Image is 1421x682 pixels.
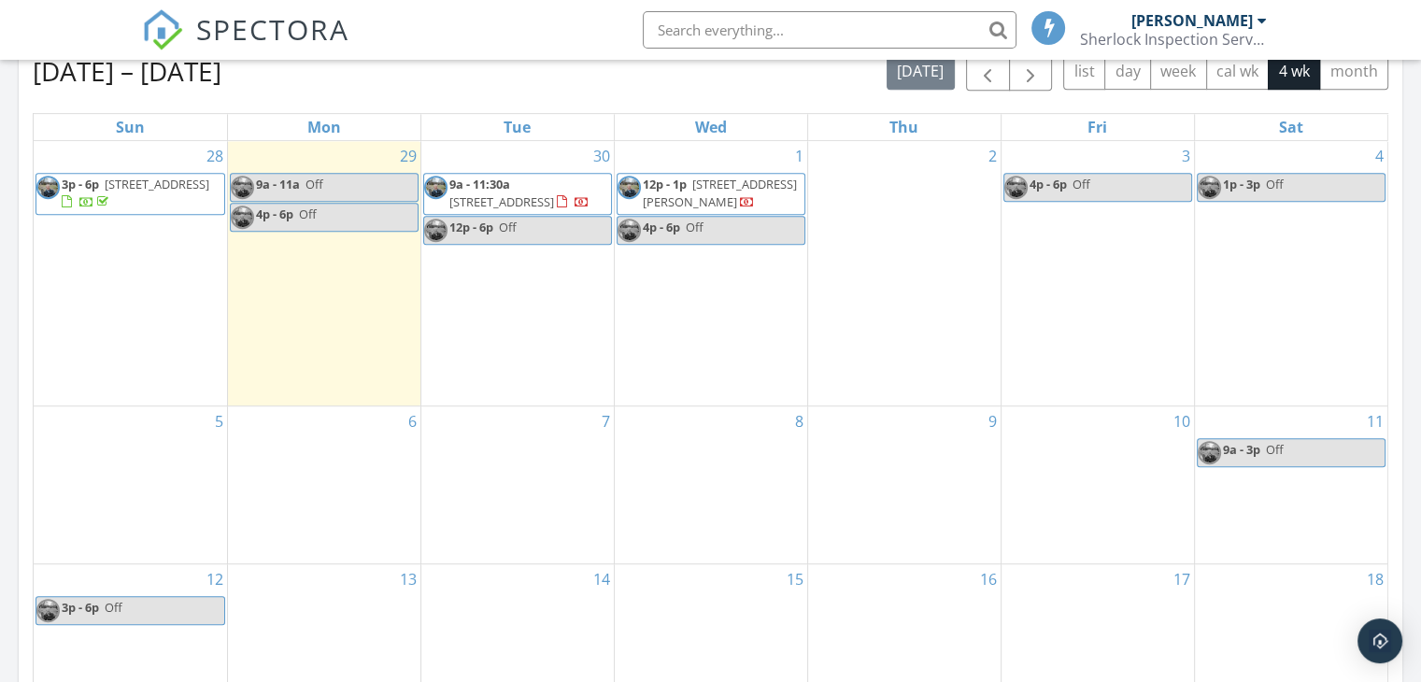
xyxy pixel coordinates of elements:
a: Go to October 15, 2025 [783,564,807,594]
img: danreik_16.jpg [231,176,254,199]
a: Saturday [1275,114,1307,140]
img: danreik_16.jpg [1198,176,1221,199]
td: Go to September 30, 2025 [420,141,614,405]
td: Go to October 2, 2025 [807,141,1001,405]
span: Off [499,219,517,235]
td: Go to October 9, 2025 [807,405,1001,563]
a: Go to September 28, 2025 [203,141,227,171]
td: Go to October 5, 2025 [34,405,227,563]
a: Go to October 11, 2025 [1363,406,1387,436]
td: Go to October 1, 2025 [614,141,807,405]
a: Thursday [886,114,922,140]
span: 1p - 3p [1223,176,1260,192]
a: Wednesday [691,114,731,140]
img: danreik_16.jpg [36,599,60,622]
a: Go to September 30, 2025 [590,141,614,171]
span: Off [1266,176,1284,192]
a: Go to October 10, 2025 [1170,406,1194,436]
span: SPECTORA [196,9,349,49]
td: Go to October 8, 2025 [614,405,807,563]
span: 12p - 6p [449,219,493,235]
span: 4p - 6p [643,219,680,235]
img: danreik_16.jpg [1004,176,1028,199]
a: Go to October 16, 2025 [976,564,1001,594]
img: The Best Home Inspection Software - Spectora [142,9,183,50]
span: 4p - 6p [256,206,293,222]
td: Go to October 6, 2025 [227,405,420,563]
td: Go to October 3, 2025 [1001,141,1194,405]
a: Friday [1084,114,1111,140]
img: danreik_16.jpg [618,219,641,242]
span: [STREET_ADDRESS] [449,193,554,210]
a: Sunday [112,114,149,140]
a: Go to October 18, 2025 [1363,564,1387,594]
span: 9a - 3p [1223,441,1260,458]
a: Go to October 1, 2025 [791,141,807,171]
a: Go to October 9, 2025 [985,406,1001,436]
a: Go to October 13, 2025 [396,564,420,594]
a: Go to October 5, 2025 [211,406,227,436]
a: Go to October 12, 2025 [203,564,227,594]
a: Go to September 29, 2025 [396,141,420,171]
a: 12p - 1p [STREET_ADDRESS][PERSON_NAME] [643,176,797,210]
a: Tuesday [500,114,534,140]
a: Go to October 3, 2025 [1178,141,1194,171]
input: Search everything... [643,11,1016,49]
button: week [1150,53,1207,90]
td: Go to October 7, 2025 [420,405,614,563]
td: Go to October 11, 2025 [1194,405,1387,563]
img: danreik_16.jpg [424,176,448,199]
button: [DATE] [887,53,955,90]
span: 12p - 1p [643,176,687,192]
img: danreik_16.jpg [1198,441,1221,464]
td: Go to October 10, 2025 [1001,405,1194,563]
button: cal wk [1206,53,1270,90]
a: Go to October 6, 2025 [405,406,420,436]
div: [PERSON_NAME] [1131,11,1253,30]
td: Go to October 4, 2025 [1194,141,1387,405]
button: month [1319,53,1388,90]
td: Go to September 28, 2025 [34,141,227,405]
div: Open Intercom Messenger [1357,618,1402,663]
a: 3p - 6p [STREET_ADDRESS] [36,173,225,215]
button: Next [1009,52,1053,91]
span: Off [306,176,323,192]
button: 4 wk [1268,53,1320,90]
span: 4p - 6p [1030,176,1067,192]
h2: [DATE] – [DATE] [33,52,221,90]
span: Off [1073,176,1090,192]
a: 12p - 1p [STREET_ADDRESS][PERSON_NAME] [617,173,805,215]
a: Monday [304,114,345,140]
a: Go to October 14, 2025 [590,564,614,594]
button: Previous [966,52,1010,91]
button: day [1104,53,1151,90]
img: danreik_16.jpg [424,219,448,242]
span: Off [1266,441,1284,458]
a: SPECTORA [142,25,349,64]
span: 3p - 6p [62,176,99,192]
a: Go to October 17, 2025 [1170,564,1194,594]
span: Off [105,599,122,616]
a: Go to October 4, 2025 [1371,141,1387,171]
span: 9a - 11:30a [449,176,510,192]
span: 9a - 11a [256,176,300,192]
a: 9a - 11:30a [STREET_ADDRESS] [449,176,590,210]
a: Go to October 2, 2025 [985,141,1001,171]
a: 3p - 6p [STREET_ADDRESS] [62,176,209,210]
a: Go to October 8, 2025 [791,406,807,436]
span: [STREET_ADDRESS][PERSON_NAME] [643,176,797,210]
td: Go to September 29, 2025 [227,141,420,405]
a: Go to October 7, 2025 [598,406,614,436]
span: Off [299,206,317,222]
span: Off [686,219,703,235]
img: danreik_16.jpg [36,176,60,199]
button: list [1063,53,1105,90]
a: 9a - 11:30a [STREET_ADDRESS] [423,173,612,215]
div: Sherlock Inspection Services LLC [1080,30,1267,49]
span: 3p - 6p [62,599,99,616]
img: danreik_16.jpg [618,176,641,199]
span: [STREET_ADDRESS] [105,176,209,192]
img: danreik_16.jpg [231,206,254,229]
